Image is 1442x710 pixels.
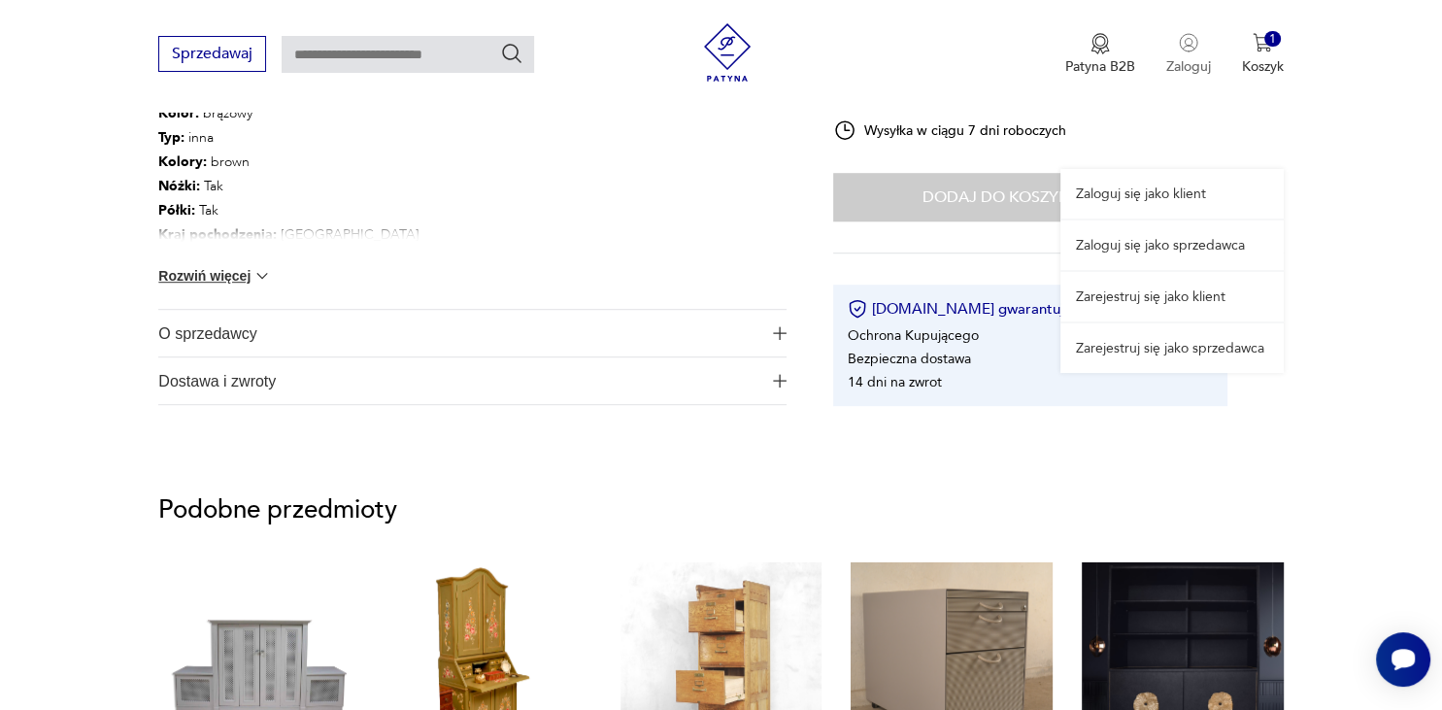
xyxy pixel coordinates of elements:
[1253,33,1272,52] img: Ikona koszyka
[848,299,1212,319] button: [DOMAIN_NAME] gwarantuje bezpieczne zakupy
[158,49,266,62] a: Sprzedawaj
[158,201,195,220] b: Półki :
[158,266,271,286] button: Rozwiń więcej
[158,128,184,147] b: Typ :
[1166,57,1211,76] p: Zaloguj
[1060,220,1284,270] a: Zaloguj się jako sprzedawca
[158,222,419,247] p: [GEOGRAPHIC_DATA]
[833,118,1066,142] div: Wysyłka w ciągu 7 dni roboczych
[1065,33,1135,76] a: Ikona medaluPatyna B2B
[848,325,979,344] li: Ochrona Kupującego
[158,198,419,222] p: Tak
[1060,169,1284,219] a: Zaloguj się jako klient
[1242,33,1284,76] button: 1Koszyk
[1179,33,1198,52] img: Ikonka użytkownika
[1242,57,1284,76] p: Koszyk
[1065,57,1135,76] p: Patyna B2B
[698,23,756,82] img: Patyna - sklep z meblami i dekoracjami vintage
[1060,323,1284,373] a: Zarejestruj się jako sprzedawca
[158,357,787,404] button: Ikona plusaDostawa i zwroty
[158,36,266,72] button: Sprzedawaj
[1090,33,1110,54] img: Ikona medalu
[1065,33,1135,76] button: Patyna B2B
[158,225,277,244] b: Kraj pochodzenia :
[158,310,787,356] button: Ikona plusaO sprzedawcy
[158,310,760,356] span: O sprzedawcy
[158,150,419,174] p: brown
[848,349,971,367] li: Bezpieczna dostawa
[158,177,200,195] b: Nóżki :
[1376,632,1430,687] iframe: Smartsupp widget button
[158,104,199,122] b: Kolor:
[1264,31,1281,48] div: 1
[158,125,419,150] p: inna
[773,326,787,340] img: Ikona plusa
[773,374,787,388] img: Ikona plusa
[158,174,419,198] p: Tak
[1166,33,1211,76] button: Zaloguj
[158,152,207,171] b: Kolory :
[252,266,272,286] img: chevron down
[158,498,1283,522] p: Podobne przedmioty
[500,42,523,65] button: Szukaj
[158,357,760,404] span: Dostawa i zwroty
[158,101,419,125] p: brązowy
[848,372,942,390] li: 14 dni na zwrot
[848,299,867,319] img: Ikona certyfikatu
[1060,272,1284,321] a: Zarejestruj się jako klient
